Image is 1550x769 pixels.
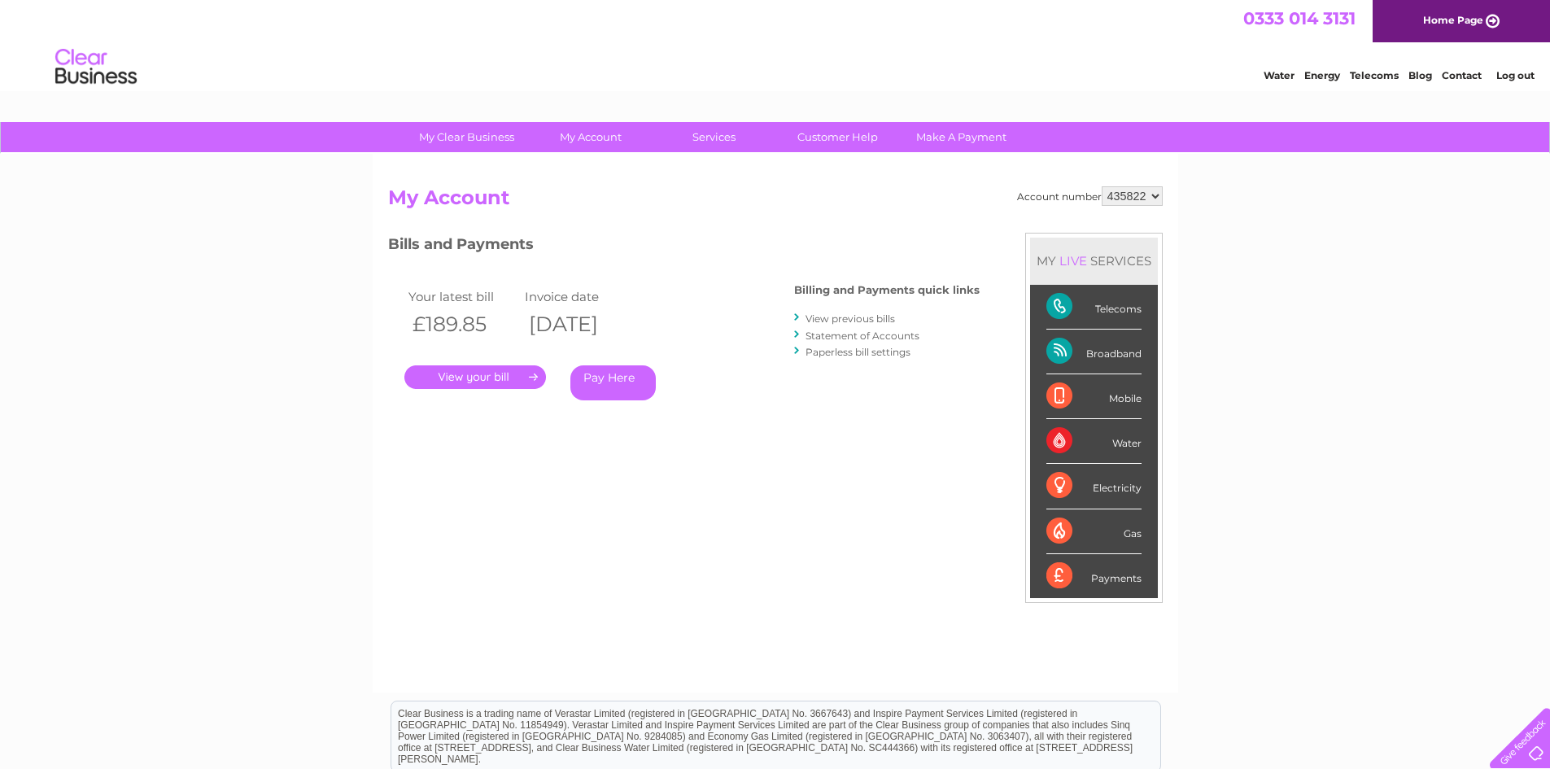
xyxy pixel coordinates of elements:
[1056,253,1090,269] div: LIVE
[391,9,1160,79] div: Clear Business is a trading name of Verastar Limited (registered in [GEOGRAPHIC_DATA] No. 3667643...
[1243,8,1356,28] a: 0333 014 3131
[388,186,1163,217] h2: My Account
[1304,69,1340,81] a: Energy
[1046,285,1142,330] div: Telecoms
[523,122,657,152] a: My Account
[794,284,980,296] h4: Billing and Payments quick links
[1264,69,1295,81] a: Water
[1442,69,1482,81] a: Contact
[404,308,522,341] th: £189.85
[647,122,781,152] a: Services
[1046,419,1142,464] div: Water
[400,122,534,152] a: My Clear Business
[55,42,138,92] img: logo.png
[570,365,656,400] a: Pay Here
[521,286,638,308] td: Invoice date
[1017,186,1163,206] div: Account number
[806,330,919,342] a: Statement of Accounts
[1046,554,1142,598] div: Payments
[806,346,910,358] a: Paperless bill settings
[1046,374,1142,419] div: Mobile
[521,308,638,341] th: [DATE]
[894,122,1028,152] a: Make A Payment
[404,365,546,389] a: .
[1350,69,1399,81] a: Telecoms
[1046,464,1142,509] div: Electricity
[1030,238,1158,284] div: MY SERVICES
[388,233,980,261] h3: Bills and Payments
[1046,330,1142,374] div: Broadband
[1408,69,1432,81] a: Blog
[404,286,522,308] td: Your latest bill
[771,122,905,152] a: Customer Help
[1046,509,1142,554] div: Gas
[1496,69,1535,81] a: Log out
[806,312,895,325] a: View previous bills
